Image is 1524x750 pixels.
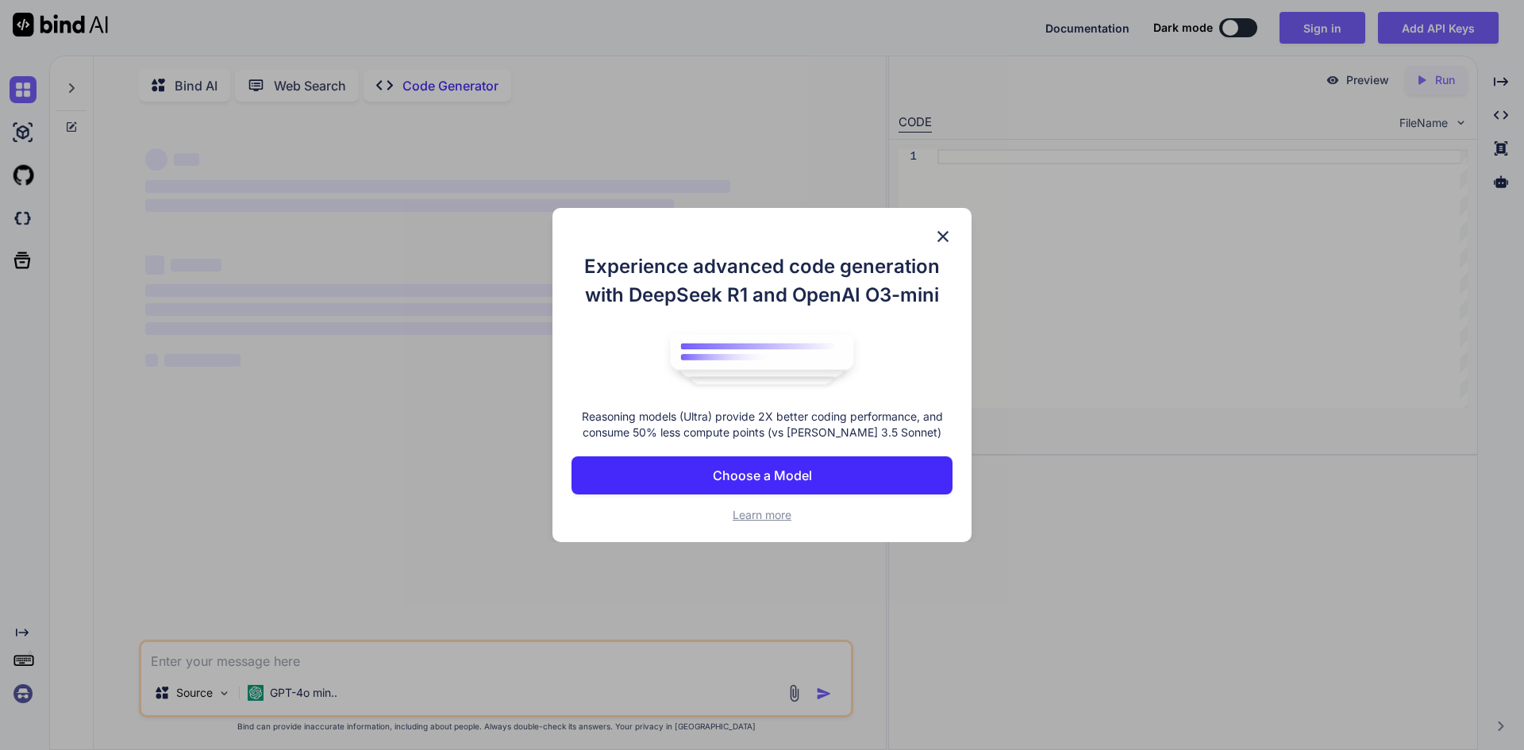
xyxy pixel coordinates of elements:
[571,456,952,494] button: Choose a Model
[713,466,812,485] p: Choose a Model
[571,252,952,310] h1: Experience advanced code generation with DeepSeek R1 and OpenAI O3-mini
[733,508,791,521] span: Learn more
[659,325,865,394] img: bind logo
[571,409,952,440] p: Reasoning models (Ultra) provide 2X better coding performance, and consume 50% less compute point...
[933,227,952,246] img: close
